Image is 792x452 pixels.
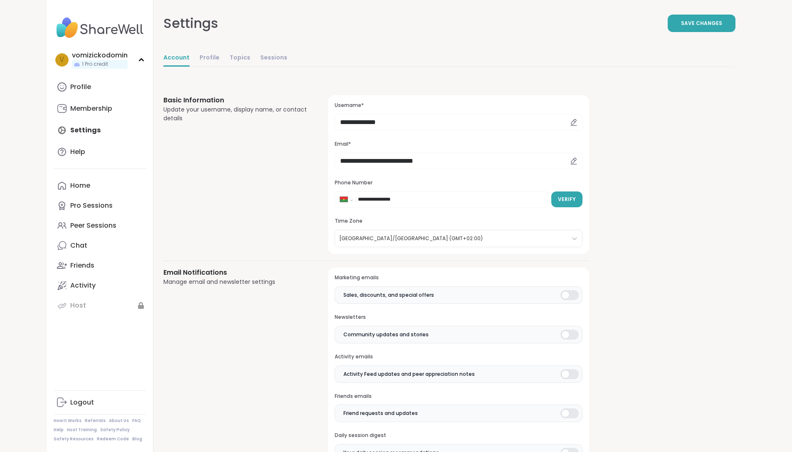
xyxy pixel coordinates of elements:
a: Host [54,296,146,315]
a: Help [54,142,146,162]
div: Settings [163,13,218,33]
div: Profile [70,82,91,92]
a: Logout [54,392,146,412]
span: 1 Pro credit [82,61,108,68]
div: vomizickodomin [72,51,128,60]
a: Safety Policy [100,427,130,433]
h3: Marketing emails [335,274,582,281]
a: Sessions [260,50,287,67]
a: How It Works [54,418,81,424]
a: Safety Resources [54,436,94,442]
button: Save Changes [668,15,735,32]
span: Community updates and stories [343,331,429,338]
h3: Time Zone [335,218,582,225]
div: Home [70,181,90,190]
span: Friend requests and updates [343,410,418,417]
div: Chat [70,241,87,250]
img: ShareWell Nav Logo [54,13,146,42]
span: v [59,55,64,65]
div: Manage email and newsletter settings [163,278,308,286]
h3: Phone Number [335,179,582,186]
a: Friends [54,256,146,276]
h3: Username* [335,102,582,109]
a: Host Training [67,427,97,433]
a: Blog [132,436,142,442]
a: Referrals [85,418,106,424]
a: Peer Sessions [54,216,146,236]
a: Redeem Code [97,436,129,442]
a: Profile [54,77,146,97]
a: About Us [109,418,129,424]
a: FAQ [132,418,141,424]
div: Friends [70,261,94,270]
a: Account [163,50,190,67]
div: Pro Sessions [70,201,113,210]
button: Verify [551,191,582,207]
span: Verify [558,196,576,203]
div: Logout [70,398,94,407]
div: Update your username, display name, or contact details [163,105,308,123]
a: Profile [200,50,220,67]
div: Help [70,147,85,156]
h3: Friends emails [335,393,582,400]
a: Pro Sessions [54,196,146,216]
div: Membership [70,104,112,113]
a: Chat [54,236,146,256]
a: Topics [229,50,250,67]
a: Activity [54,276,146,296]
span: Save Changes [681,20,722,27]
h3: Activity emails [335,353,582,360]
h3: Email* [335,141,582,148]
div: Activity [70,281,96,290]
div: Host [70,301,86,310]
h3: Newsletters [335,314,582,321]
h3: Email Notifications [163,268,308,278]
a: Help [54,427,64,433]
h3: Basic Information [163,95,308,105]
span: Activity Feed updates and peer appreciation notes [343,370,475,378]
a: Membership [54,99,146,119]
span: Sales, discounts, and special offers [343,291,434,299]
a: Home [54,176,146,196]
h3: Daily session digest [335,432,582,439]
div: Peer Sessions [70,221,116,230]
